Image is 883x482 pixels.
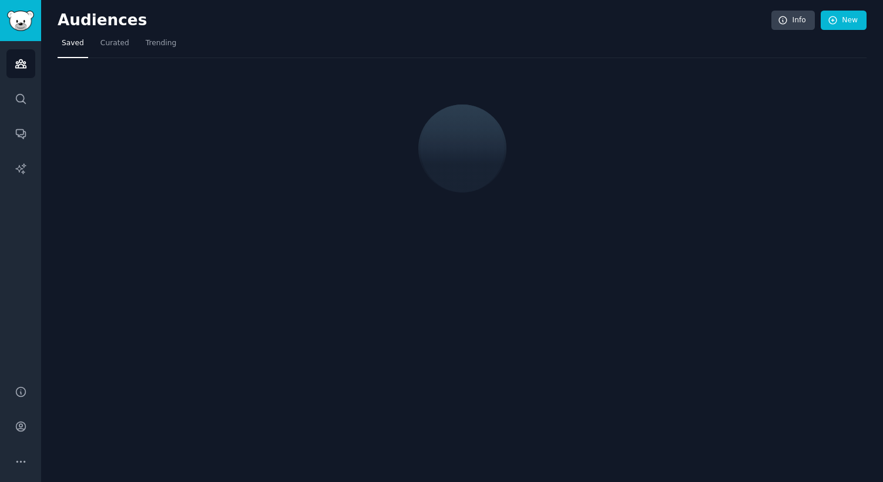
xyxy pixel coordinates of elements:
[771,11,815,31] a: Info
[7,11,34,31] img: GummySearch logo
[58,11,771,30] h2: Audiences
[62,38,84,49] span: Saved
[100,38,129,49] span: Curated
[142,34,180,58] a: Trending
[58,34,88,58] a: Saved
[146,38,176,49] span: Trending
[821,11,867,31] a: New
[96,34,133,58] a: Curated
